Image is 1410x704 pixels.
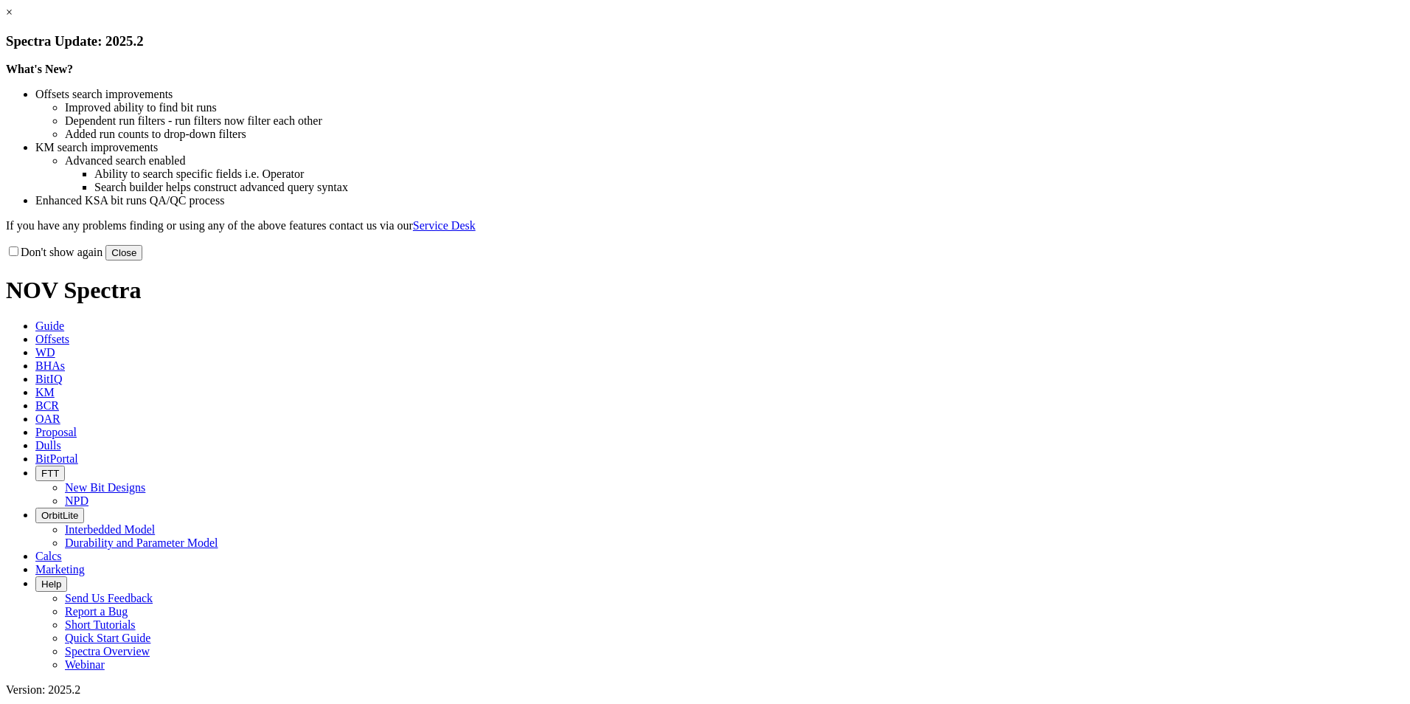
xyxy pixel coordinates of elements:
a: NPD [65,494,88,507]
li: KM search improvements [35,141,1404,154]
li: Advanced search enabled [65,154,1404,168]
h1: NOV Spectra [6,277,1404,304]
a: Interbedded Model [65,523,155,536]
span: OrbitLite [41,510,78,521]
span: KM [35,386,55,398]
span: FTT [41,468,59,479]
a: New Bit Designs [65,481,145,494]
span: BHAs [35,359,65,372]
span: Guide [35,320,64,332]
a: Spectra Overview [65,645,150,658]
li: Enhanced KSA bit runs QA/QC process [35,194,1404,207]
li: Search builder helps construct advanced query syntax [94,181,1404,194]
span: Offsets [35,333,69,345]
a: Webinar [65,658,105,671]
a: Quick Start Guide [65,632,150,644]
span: BCR [35,399,59,412]
span: BitIQ [35,373,62,385]
strong: What's New? [6,63,73,75]
li: Ability to search specific fields i.e. Operator [94,168,1404,181]
input: Don't show again [9,246,18,256]
span: Marketing [35,563,85,576]
span: WD [35,346,55,359]
a: Durability and Parameter Model [65,536,218,549]
a: Report a Bug [65,605,128,618]
span: BitPortal [35,452,78,465]
li: Added run counts to drop-down filters [65,128,1404,141]
span: Proposal [35,426,77,438]
li: Improved ability to find bit runs [65,101,1404,114]
h3: Spectra Update: 2025.2 [6,33,1404,49]
a: × [6,6,13,18]
span: Dulls [35,439,61,452]
button: Close [105,245,142,260]
span: Help [41,579,61,590]
p: If you have any problems finding or using any of the above features contact us via our [6,219,1404,232]
label: Don't show again [6,246,103,258]
a: Short Tutorials [65,618,136,631]
div: Version: 2025.2 [6,683,1404,697]
a: Send Us Feedback [65,592,153,604]
span: Calcs [35,550,62,562]
li: Dependent run filters - run filters now filter each other [65,114,1404,128]
li: Offsets search improvements [35,88,1404,101]
a: Service Desk [413,219,476,232]
span: OAR [35,413,60,425]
